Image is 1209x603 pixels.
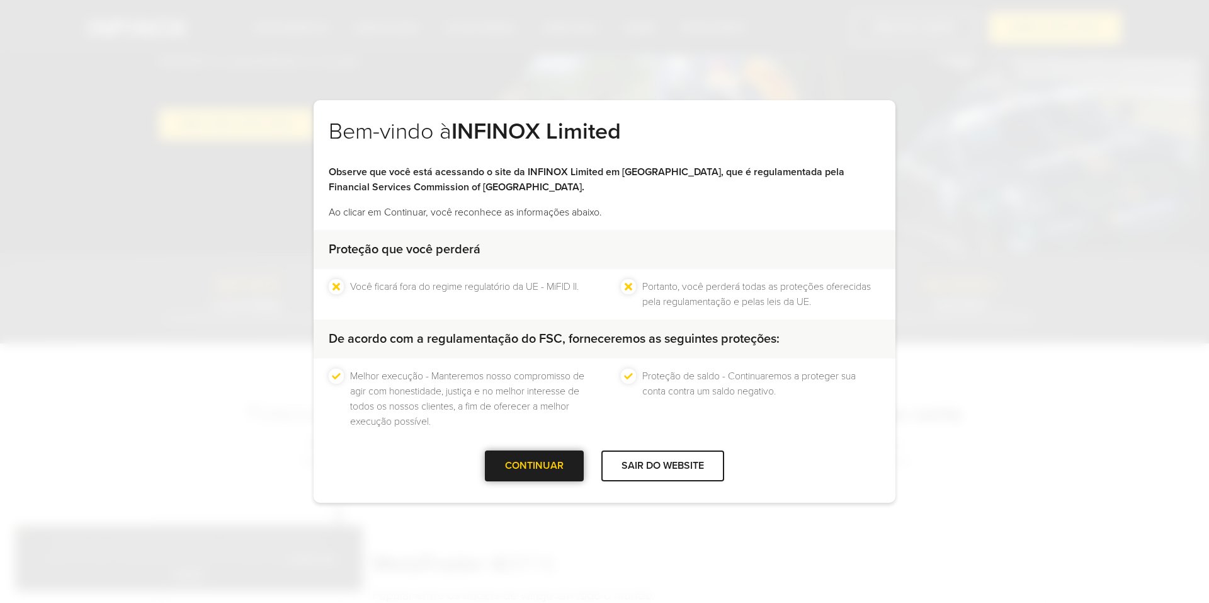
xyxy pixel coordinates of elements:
strong: INFINOX Limited [451,118,621,145]
div: CONTINUAR [485,451,584,481]
strong: Observe que você está acessando o site da INFINOX Limited em [GEOGRAPHIC_DATA], que é regulamenta... [329,166,844,193]
p: Ao clicar em Continuar, você reconhece as informações abaixo. [329,205,880,220]
h2: Bem-vindo à [329,118,880,164]
strong: De acordo com a regulamentação do FSC, forneceremos as seguintes proteções: [329,331,780,347]
li: Você ficará fora do regime regulatório da UE - MiFID II. [350,279,579,309]
li: Melhor execução - Manteremos nosso compromisso de agir com honestidade, justiça e no melhor inter... [350,369,588,429]
div: SAIR DO WEBSITE [601,451,724,481]
strong: Proteção que você perderá [329,242,480,257]
li: Proteção de saldo - Continuaremos a proteger sua conta contra um saldo negativo. [642,369,880,429]
li: Portanto, você perderá todas as proteções oferecidas pela regulamentação e pelas leis da UE. [642,279,880,309]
